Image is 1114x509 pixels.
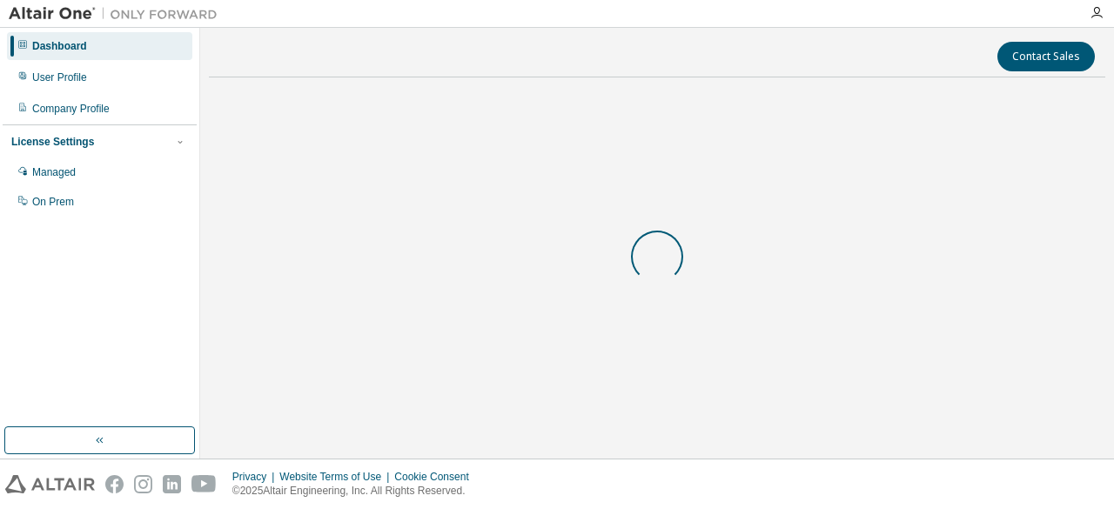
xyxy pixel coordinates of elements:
div: License Settings [11,135,94,149]
div: User Profile [32,70,87,84]
div: Dashboard [32,39,87,53]
img: Altair One [9,5,226,23]
div: Website Terms of Use [279,470,394,484]
img: youtube.svg [191,475,217,493]
div: Privacy [232,470,279,484]
div: Cookie Consent [394,470,479,484]
p: © 2025 Altair Engineering, Inc. All Rights Reserved. [232,484,480,499]
div: Managed [32,165,76,179]
img: facebook.svg [105,475,124,493]
button: Contact Sales [997,42,1095,71]
div: On Prem [32,195,74,209]
img: instagram.svg [134,475,152,493]
img: altair_logo.svg [5,475,95,493]
img: linkedin.svg [163,475,181,493]
div: Company Profile [32,102,110,116]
